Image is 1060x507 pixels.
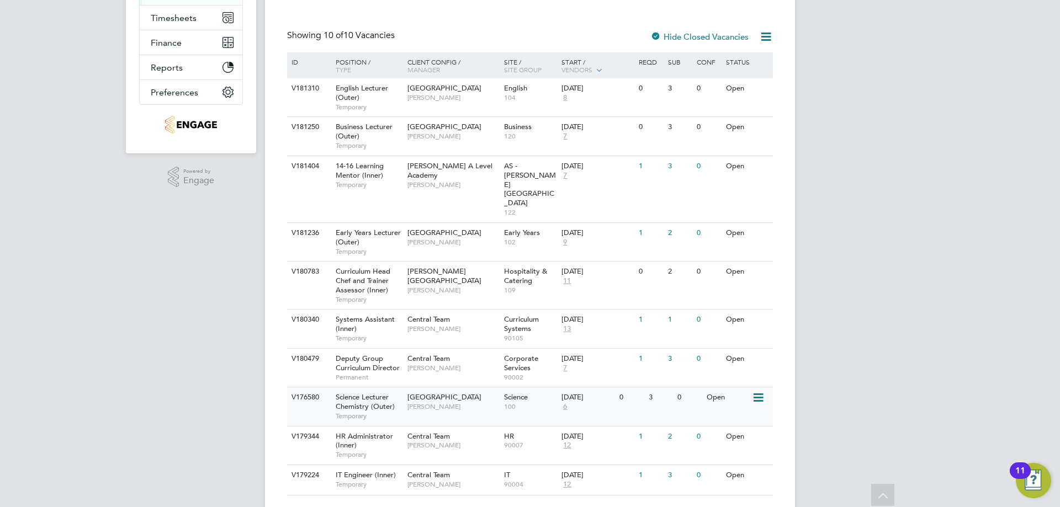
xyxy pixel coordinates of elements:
div: [DATE] [561,315,633,324]
div: 0 [694,426,723,447]
span: HR Administrator (Inner) [336,431,393,450]
div: [DATE] [561,393,614,402]
span: Finance [151,38,182,48]
div: Start / [559,52,636,80]
span: 7 [561,132,569,141]
div: Open [723,78,771,99]
span: [PERSON_NAME] [407,180,499,189]
img: jambo-logo-retina.png [165,116,216,134]
span: [PERSON_NAME] [407,324,499,333]
div: V179344 [289,426,327,447]
div: Open [723,465,771,485]
span: [GEOGRAPHIC_DATA] [407,392,481,402]
div: 3 [665,349,694,369]
div: 1 [665,309,694,330]
span: Science Lecturer Chemistry (Outer) [336,392,395,411]
span: Systems Assistant (Inner) [336,314,395,333]
span: [PERSON_NAME] [407,480,499,489]
span: Deputy Group Curriculum Director [336,354,400,372]
span: Science [504,392,528,402]
div: Open [723,309,771,330]
span: [PERSON_NAME] [407,132,499,141]
div: 0 [694,261,723,282]
div: 0 [636,117,665,137]
span: IT Engineer (Inner) [336,470,396,479]
div: Sub [665,52,694,71]
span: English [504,83,527,93]
div: V181310 [289,78,327,99]
span: 100 [504,402,556,411]
div: [DATE] [561,432,633,441]
div: Showing [287,30,397,41]
span: 7 [561,364,569,373]
span: 109 [504,286,556,295]
div: 0 [675,387,703,408]
div: V179224 [289,465,327,485]
span: Engage [183,176,214,185]
span: Temporary [336,334,402,343]
span: 90004 [504,480,556,489]
div: [DATE] [561,162,633,171]
a: Powered byEngage [168,167,215,188]
span: [PERSON_NAME] [407,364,499,372]
span: Permanent [336,373,402,382]
div: 3 [665,78,694,99]
span: 104 [504,93,556,102]
label: Hide Closed Vacancies [650,31,749,42]
div: [DATE] [561,228,633,238]
div: V181250 [289,117,327,137]
span: 12 [561,480,573,489]
span: [PERSON_NAME] [407,238,499,247]
span: 14-16 Learning Mentor (Inner) [336,161,384,180]
div: [DATE] [561,122,633,132]
span: Temporary [336,412,402,420]
span: Business Lecturer (Outer) [336,122,393,141]
span: [PERSON_NAME] [407,402,499,411]
span: Vendors [561,65,592,74]
span: [PERSON_NAME] [407,93,499,102]
div: 0 [636,261,665,282]
span: Type [336,65,351,74]
span: 13 [561,324,573,334]
div: Status [723,52,771,71]
div: Open [723,349,771,369]
span: Site Group [504,65,542,74]
div: V176580 [289,387,327,408]
div: Site / [501,52,559,79]
span: Temporary [336,141,402,150]
div: 1 [636,156,665,177]
div: [DATE] [561,84,633,93]
span: 122 [504,208,556,217]
span: Curriculum Head Chef and Trainer Assessor (Inner) [336,266,390,295]
span: Central Team [407,354,450,363]
span: Preferences [151,87,198,98]
div: 1 [636,223,665,243]
div: 0 [694,223,723,243]
span: 11 [561,276,573,286]
button: Preferences [140,80,242,104]
span: [PERSON_NAME][GEOGRAPHIC_DATA] [407,266,481,285]
div: ID [289,52,327,71]
div: 2 [665,223,694,243]
span: Temporary [336,103,402,111]
div: Client Config / [405,52,501,79]
span: 10 Vacancies [324,30,395,41]
button: Finance [140,30,242,55]
div: 3 [665,465,694,485]
span: [PERSON_NAME] [407,441,499,450]
span: [GEOGRAPHIC_DATA] [407,83,481,93]
span: 90007 [504,441,556,450]
div: Open [723,261,771,282]
span: 10 of [324,30,343,41]
span: [PERSON_NAME] A Level Academy [407,161,492,180]
a: Go to home page [139,116,243,134]
div: [DATE] [561,471,633,480]
div: [DATE] [561,354,633,364]
span: Timesheets [151,13,197,23]
span: 9 [561,238,569,247]
div: 3 [665,117,694,137]
div: 3 [646,387,675,408]
button: Timesheets [140,6,242,30]
span: Early Years Lecturer (Outer) [336,228,401,247]
span: IT [504,470,510,479]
